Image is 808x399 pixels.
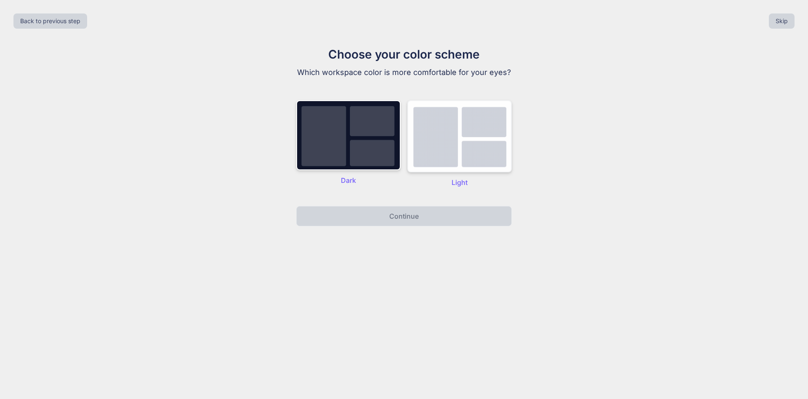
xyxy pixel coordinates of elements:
[263,46,545,63] h1: Choose your color scheme
[296,206,512,226] button: Continue
[296,100,401,170] img: dark
[769,13,795,29] button: Skip
[13,13,87,29] button: Back to previous step
[263,67,545,78] p: Which workspace color is more comfortable for your eyes?
[407,100,512,172] img: dark
[296,175,401,185] p: Dark
[407,177,512,187] p: Light
[389,211,419,221] p: Continue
